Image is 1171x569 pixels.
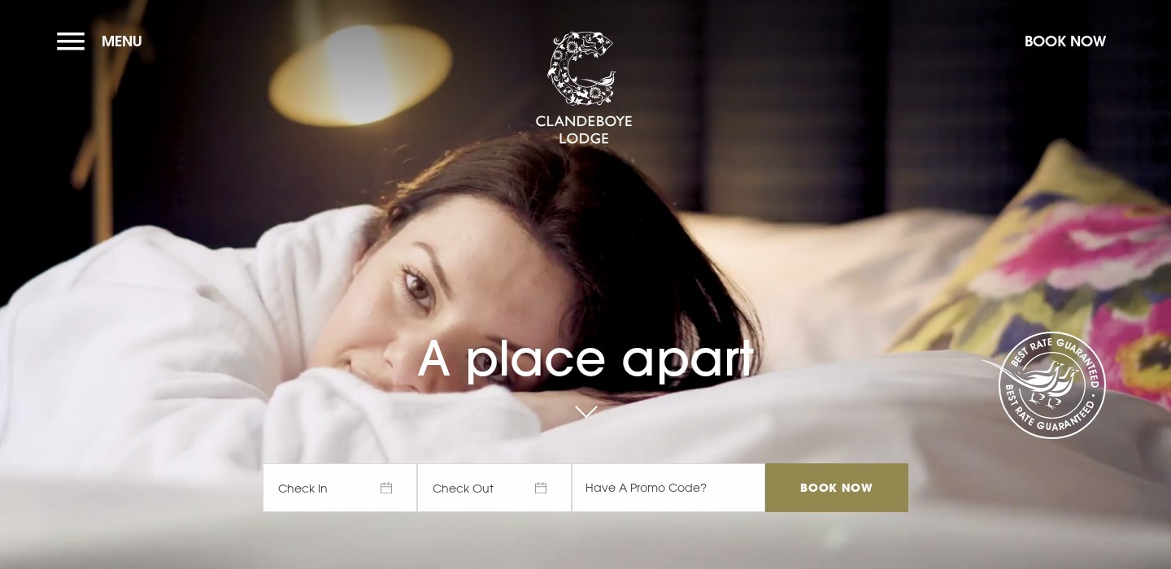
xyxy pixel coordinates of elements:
[102,32,142,50] span: Menu
[1016,24,1114,59] button: Book Now
[572,463,765,512] input: Have A Promo Code?
[263,463,417,512] span: Check In
[57,24,150,59] button: Menu
[535,32,633,146] img: Clandeboye Lodge
[417,463,572,512] span: Check Out
[263,294,908,387] h1: A place apart
[765,463,908,512] input: Book Now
